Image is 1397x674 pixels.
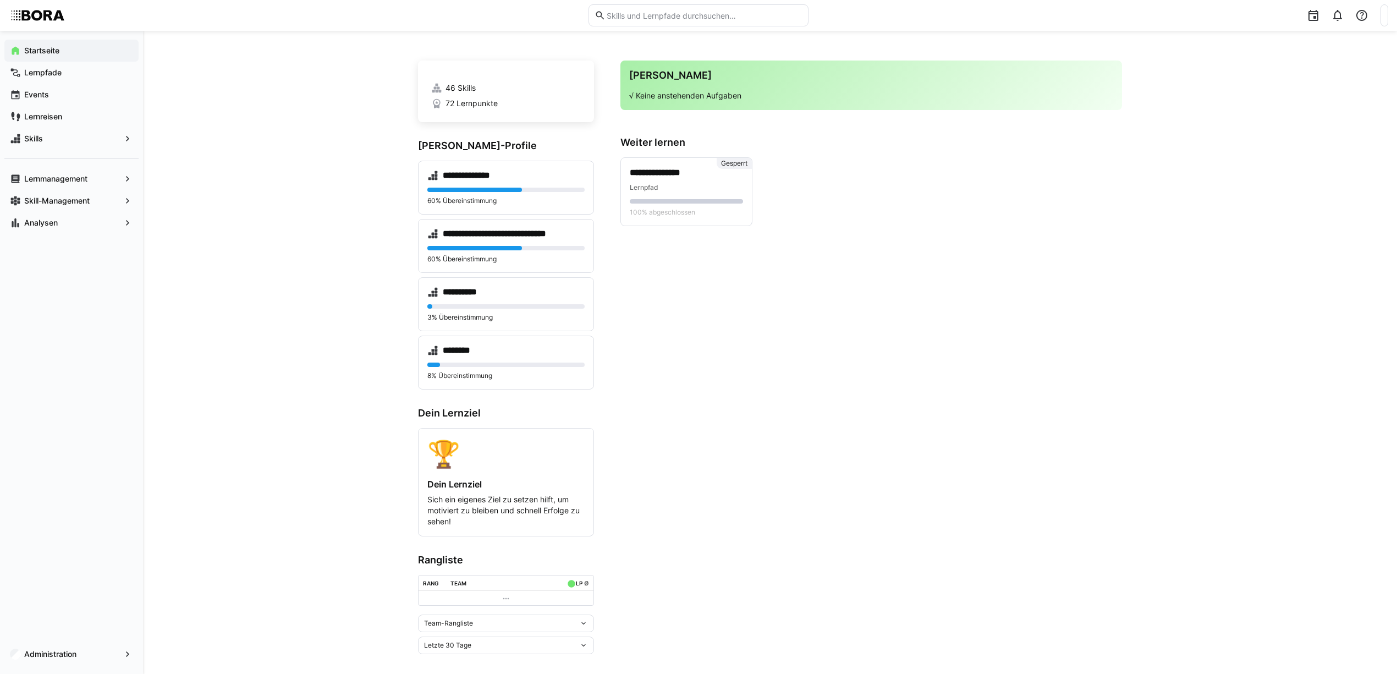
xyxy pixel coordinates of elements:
h3: [PERSON_NAME]-Profile [418,140,594,152]
input: Skills und Lernpfade durchsuchen… [606,10,802,20]
span: 100% abgeschlossen [630,208,695,217]
div: LP [576,580,582,587]
h3: Dein Lernziel [418,407,594,419]
h4: Dein Lernziel [427,479,585,490]
span: 72 Lernpunkte [446,98,498,109]
p: Sich ein eigenes Ziel zu setzen hilft, um motiviert zu bleiben und schnell Erfolge zu sehen! [427,494,585,527]
span: Lernpfad [630,183,658,191]
span: 46 Skills [446,83,476,94]
span: Letzte 30 Tage [424,641,471,650]
div: Rang [423,580,439,587]
span: Team-Rangliste [424,619,473,628]
p: √ Keine anstehenden Aufgaben [629,90,1113,101]
div: Team [450,580,466,587]
div: 🏆 [427,437,585,470]
h3: Rangliste [418,554,594,566]
span: Gesperrt [721,159,747,168]
p: 8% Übereinstimmung [427,371,585,380]
a: ø [584,578,589,587]
p: 3% Übereinstimmung [427,313,585,322]
p: 60% Übereinstimmung [427,196,585,205]
h3: Weiter lernen [620,136,1122,149]
p: 60% Übereinstimmung [427,255,585,264]
a: 46 Skills [431,83,581,94]
h3: [PERSON_NAME] [629,69,1113,81]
